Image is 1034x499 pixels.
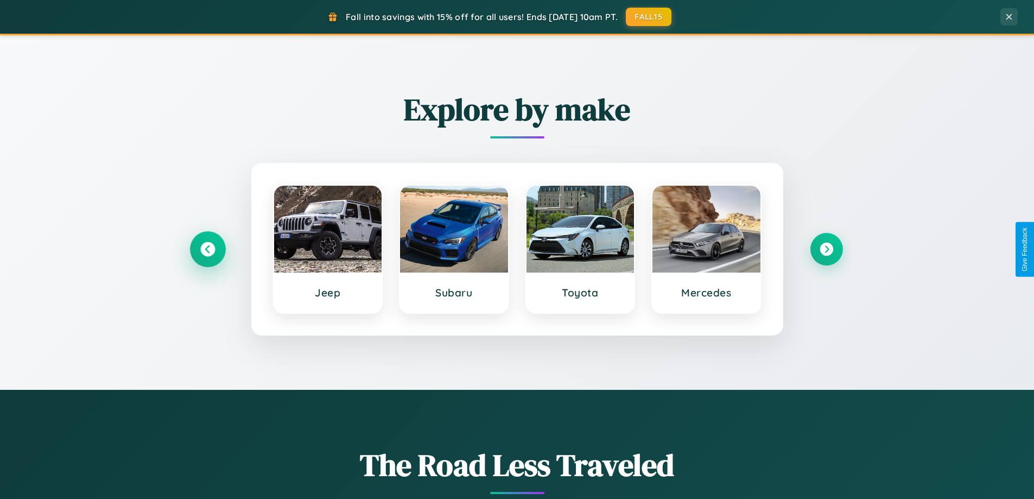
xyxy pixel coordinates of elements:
h3: Toyota [537,286,624,299]
span: Fall into savings with 15% off for all users! Ends [DATE] 10am PT. [346,11,618,22]
h2: Explore by make [192,89,843,130]
h1: The Road Less Traveled [192,444,843,486]
h3: Mercedes [663,286,750,299]
h3: Jeep [285,286,371,299]
h3: Subaru [411,286,497,299]
div: Give Feedback [1021,228,1029,271]
button: FALL15 [626,8,671,26]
